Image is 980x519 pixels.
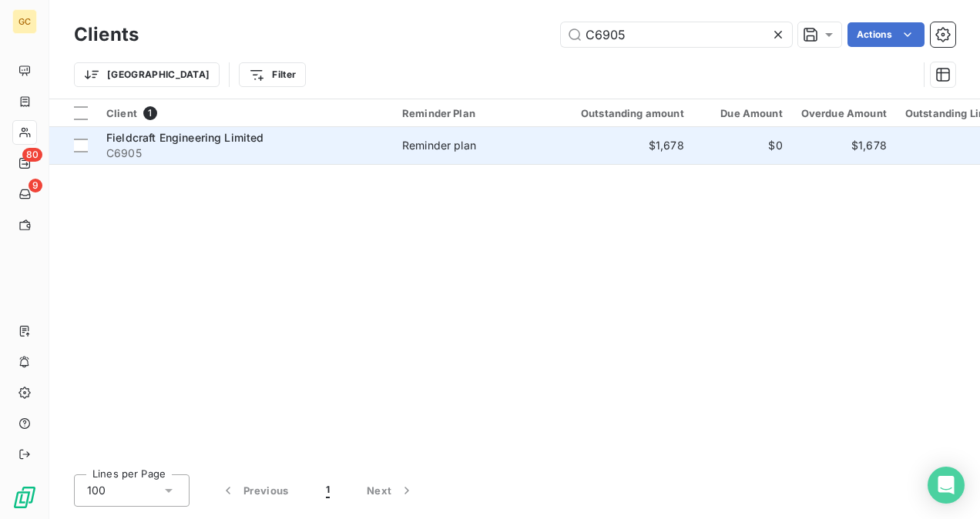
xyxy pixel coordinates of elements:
td: $1,678 [553,127,693,164]
button: [GEOGRAPHIC_DATA] [74,62,220,87]
div: Reminder plan [402,138,476,153]
div: Outstanding amount [562,107,684,119]
td: $1,678 [792,127,896,164]
button: Next [348,474,433,507]
div: GC [12,9,37,34]
td: $0 [693,127,792,164]
button: Filter [239,62,306,87]
span: Client [106,107,137,119]
div: Overdue Amount [801,107,887,119]
img: Logo LeanPay [12,485,37,510]
span: 80 [22,148,42,162]
span: 100 [87,483,106,498]
div: Due Amount [703,107,783,119]
button: 1 [307,474,348,507]
button: Previous [202,474,307,507]
span: 1 [143,106,157,120]
h3: Clients [74,21,139,49]
span: 1 [326,483,330,498]
button: Actions [847,22,925,47]
input: Search [561,22,792,47]
span: Fieldcraft Engineering Limited [106,131,264,144]
span: C6905 [106,146,384,161]
span: 9 [29,179,42,193]
div: Open Intercom Messenger [928,467,965,504]
div: Reminder Plan [402,107,544,119]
